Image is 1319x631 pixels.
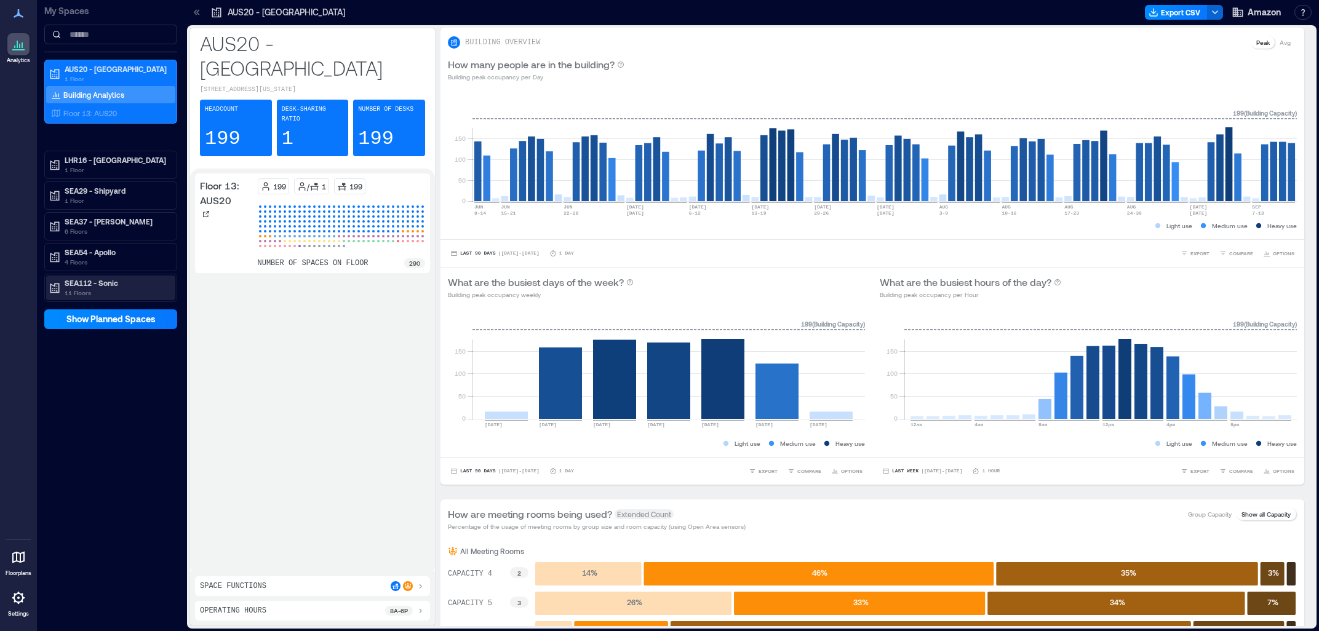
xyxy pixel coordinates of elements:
p: 1 Hour [982,467,1000,475]
p: My Spaces [44,5,177,17]
p: How are meeting rooms being used? [448,507,612,522]
span: EXPORT [1190,250,1209,257]
p: SEA112 - Sonic [65,278,168,288]
tspan: 150 [455,135,466,142]
p: [STREET_ADDRESS][US_STATE] [200,85,425,95]
text: [DATE] [877,204,895,210]
p: 6 Floors [65,226,168,236]
p: Building Analytics [63,90,124,100]
p: Heavy use [835,439,865,448]
text: [DATE] [701,422,719,427]
text: 3-9 [939,210,949,216]
p: SEA29 - Shipyard [65,186,168,196]
p: How many people are in the building? [448,57,615,72]
p: Heavy use [1267,221,1297,231]
text: [DATE] [539,422,557,427]
text: [DATE] [1190,210,1208,216]
p: 1 Day [559,250,574,257]
text: 20-26 [814,210,829,216]
text: 17-23 [1064,210,1079,216]
text: 7 % [1267,598,1278,606]
text: AUG [1127,204,1136,210]
text: 46 % [812,568,827,577]
tspan: 100 [887,370,898,377]
text: [DATE] [626,204,644,210]
a: Settings [4,583,33,621]
span: Amazon [1248,6,1281,18]
text: JUN [564,204,573,210]
button: EXPORT [1178,247,1212,260]
span: OPTIONS [1273,250,1294,257]
text: [DATE] [751,204,769,210]
span: EXPORT [759,467,778,475]
span: COMPARE [1229,467,1253,475]
p: Building peak occupancy per Day [448,72,624,82]
p: SEA54 - Apollo [65,247,168,257]
text: 26 % [627,598,642,606]
p: Heavy use [1267,439,1297,448]
button: EXPORT [746,465,780,477]
p: 4 Floors [65,257,168,267]
span: EXPORT [1190,467,1209,475]
p: SEA37 - [PERSON_NAME] [65,216,168,226]
text: [DATE] [810,422,827,427]
text: CAPACITY 5 [448,599,492,608]
button: OPTIONS [1261,465,1297,477]
text: AUG [939,204,949,210]
p: 1 [322,181,326,191]
p: Light use [1166,221,1192,231]
button: EXPORT [1178,465,1212,477]
p: Avg [1280,38,1291,47]
p: number of spaces on floor [258,258,369,268]
button: COMPARE [1217,465,1256,477]
p: What are the busiest hours of the day? [880,275,1051,290]
tspan: 150 [455,347,466,355]
p: Settings [8,610,29,617]
text: 12am [911,422,922,427]
text: [DATE] [877,210,895,216]
text: 14 % [582,568,597,577]
p: AUS20 - [GEOGRAPHIC_DATA] [228,6,345,18]
text: 8-14 [474,210,486,216]
p: Medium use [1212,221,1248,231]
tspan: 100 [455,370,466,377]
p: Analytics [7,57,30,64]
text: [DATE] [814,204,832,210]
text: [DATE] [1190,204,1208,210]
text: CAPACITY 4 [448,569,492,578]
p: / [307,181,309,191]
p: 199 [358,127,394,151]
button: OPTIONS [1261,247,1297,260]
p: Building peak occupancy per Hour [880,290,1061,300]
span: Extended Count [615,509,674,519]
text: [DATE] [593,422,611,427]
p: Light use [735,439,760,448]
p: 290 [409,258,420,268]
p: Operating Hours [200,606,266,616]
button: Last Week |[DATE]-[DATE] [880,465,965,477]
tspan: 0 [462,415,466,422]
button: Last 90 Days |[DATE]-[DATE] [448,247,542,260]
text: [DATE] [689,204,707,210]
text: [DATE] [626,210,644,216]
text: JUN [474,204,484,210]
p: Group Capacity [1188,509,1232,519]
span: COMPARE [1229,250,1253,257]
p: 1 Floor [65,196,168,205]
button: COMPARE [785,465,824,477]
tspan: 100 [455,156,466,163]
text: JUN [501,204,511,210]
text: 3 % [1268,568,1279,577]
span: Show Planned Spaces [66,313,156,325]
p: 199 [273,181,286,191]
text: 24-30 [1127,210,1142,216]
text: SEP [1252,204,1261,210]
text: 15-21 [501,210,516,216]
p: Building peak occupancy weekly [448,290,634,300]
p: Medium use [780,439,816,448]
a: Analytics [3,30,34,68]
text: 8pm [1230,422,1240,427]
text: [DATE] [755,422,773,427]
p: 1 Day [559,467,574,475]
tspan: 0 [462,197,466,204]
